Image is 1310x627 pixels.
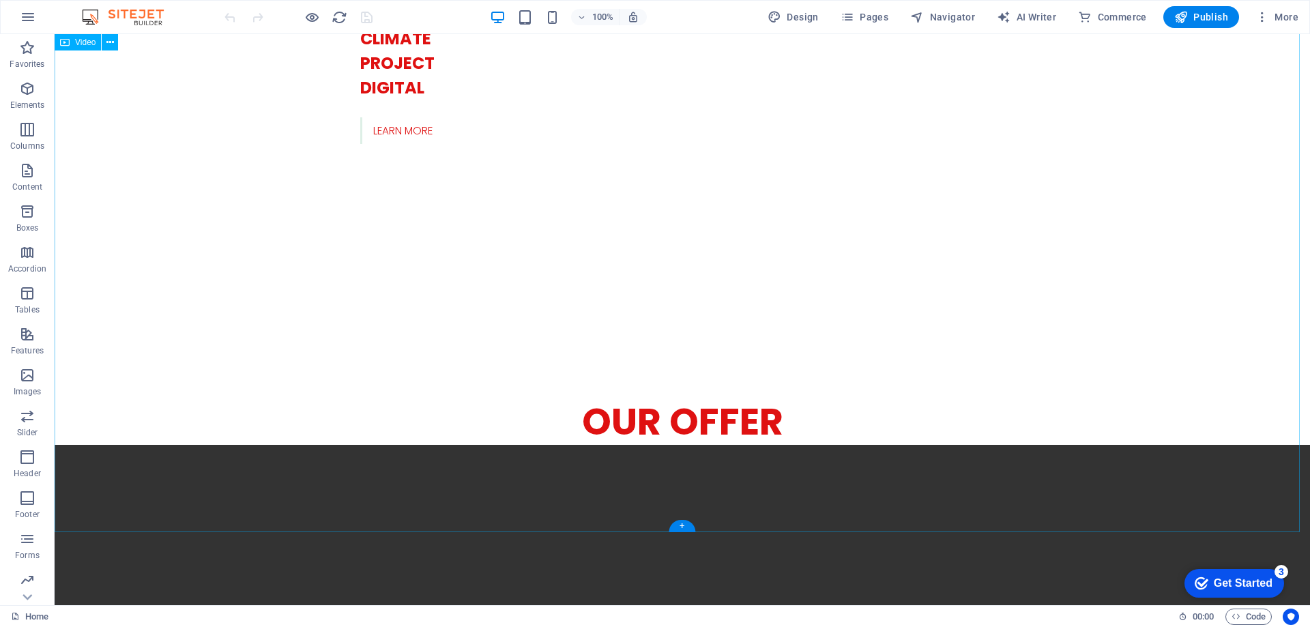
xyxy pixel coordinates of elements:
[11,345,44,356] p: Features
[16,222,39,233] p: Boxes
[75,38,96,46] span: Video
[98,3,111,16] div: 3
[762,6,824,28] button: Design
[1178,609,1214,625] h6: Session time
[997,10,1056,24] span: AI Writer
[571,9,620,25] button: 100%
[78,9,181,25] img: Editor Logo
[905,6,980,28] button: Navigator
[14,468,41,479] p: Header
[17,427,38,438] p: Slider
[1078,10,1147,24] span: Commerce
[11,609,48,625] a: Click to cancel selection. Double-click to open Pages
[10,59,44,70] p: Favorites
[910,10,975,24] span: Navigator
[1193,609,1214,625] span: 00 00
[592,9,613,25] h6: 100%
[1202,611,1204,622] span: :
[1225,609,1272,625] button: Code
[835,6,894,28] button: Pages
[762,6,824,28] div: Design (Ctrl+Alt+Y)
[991,6,1062,28] button: AI Writer
[1255,10,1298,24] span: More
[332,10,347,25] i: Reload page
[10,100,45,111] p: Elements
[1232,609,1266,625] span: Code
[1283,609,1299,625] button: Usercentrics
[1250,6,1304,28] button: More
[768,10,819,24] span: Design
[304,9,320,25] button: Click here to leave preview mode and continue editing
[627,11,639,23] i: On resize automatically adjust zoom level to fit chosen device.
[841,10,888,24] span: Pages
[15,550,40,561] p: Forms
[8,263,46,274] p: Accordion
[331,9,347,25] button: reload
[12,181,42,192] p: Content
[1073,6,1152,28] button: Commerce
[1163,6,1239,28] button: Publish
[14,386,42,397] p: Images
[8,7,107,35] div: Get Started 3 items remaining, 40% complete
[37,15,96,27] div: Get Started
[15,304,40,315] p: Tables
[10,141,44,151] p: Columns
[1174,10,1228,24] span: Publish
[669,520,695,532] div: +
[15,509,40,520] p: Footer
